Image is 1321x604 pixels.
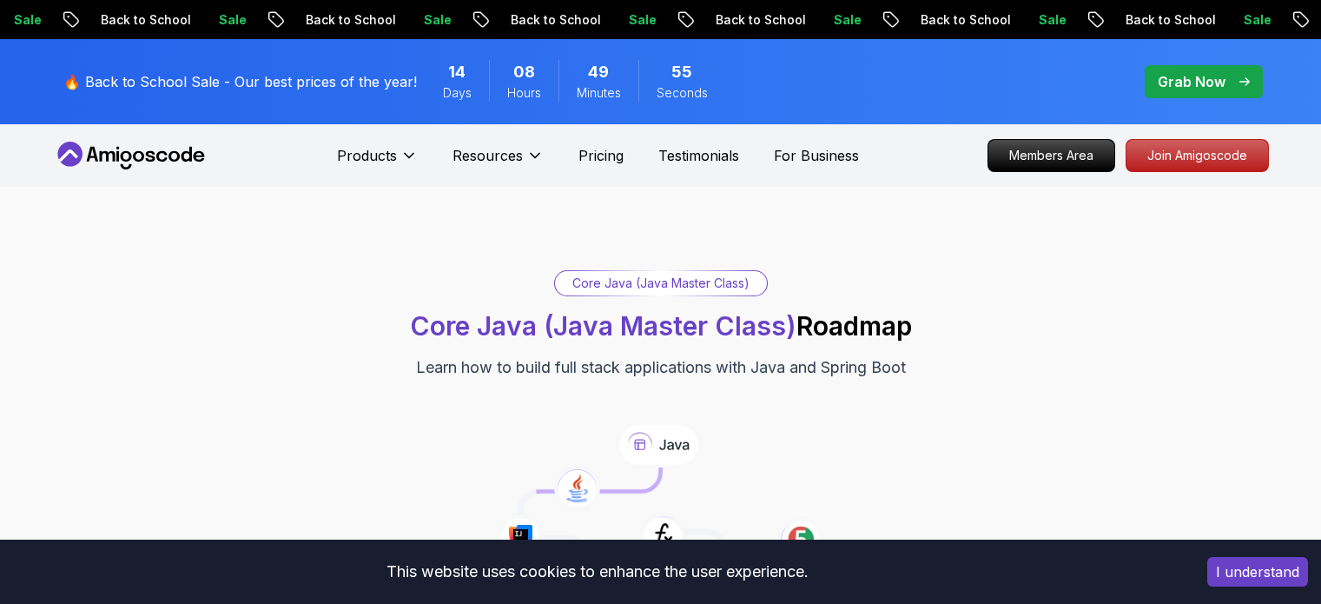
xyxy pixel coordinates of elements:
p: Sale [373,11,428,29]
p: Sale [578,11,633,29]
p: Back to School [459,11,578,29]
p: Sale [168,11,223,29]
p: Back to School [664,11,783,29]
button: Resources [452,145,544,180]
span: Days [443,84,472,102]
button: Accept cookies [1207,557,1308,587]
p: Resources [452,145,523,166]
p: Members Area [988,140,1114,171]
span: 8 Hours [513,60,535,84]
span: Core Java (Java Master Class) [410,310,796,342]
p: Join Amigoscode [1126,140,1268,171]
h1: Roadmap [410,310,912,342]
a: Join Amigoscode [1126,139,1269,172]
div: This website uses cookies to enhance the user experience. [13,553,1181,591]
a: For Business [774,145,859,166]
span: 55 Seconds [671,60,692,84]
p: Back to School [869,11,987,29]
span: 14 Days [448,60,466,84]
p: Sale [1192,11,1248,29]
button: Products [337,145,418,180]
a: Testimonials [658,145,739,166]
span: 49 Minutes [588,60,609,84]
p: Grab Now [1158,71,1225,92]
p: Sale [783,11,838,29]
span: Hours [507,84,541,102]
p: Learn how to build full stack applications with Java and Spring Boot [416,355,906,380]
p: 🔥 Back to School Sale - Our best prices of the year! [63,71,417,92]
div: Core Java (Java Master Class) [555,271,767,295]
a: Pricing [578,145,624,166]
p: Products [337,145,397,166]
p: Sale [987,11,1043,29]
p: Back to School [50,11,168,29]
a: Members Area [987,139,1115,172]
span: Minutes [577,84,621,102]
p: Back to School [254,11,373,29]
p: Back to School [1074,11,1192,29]
span: Seconds [657,84,708,102]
